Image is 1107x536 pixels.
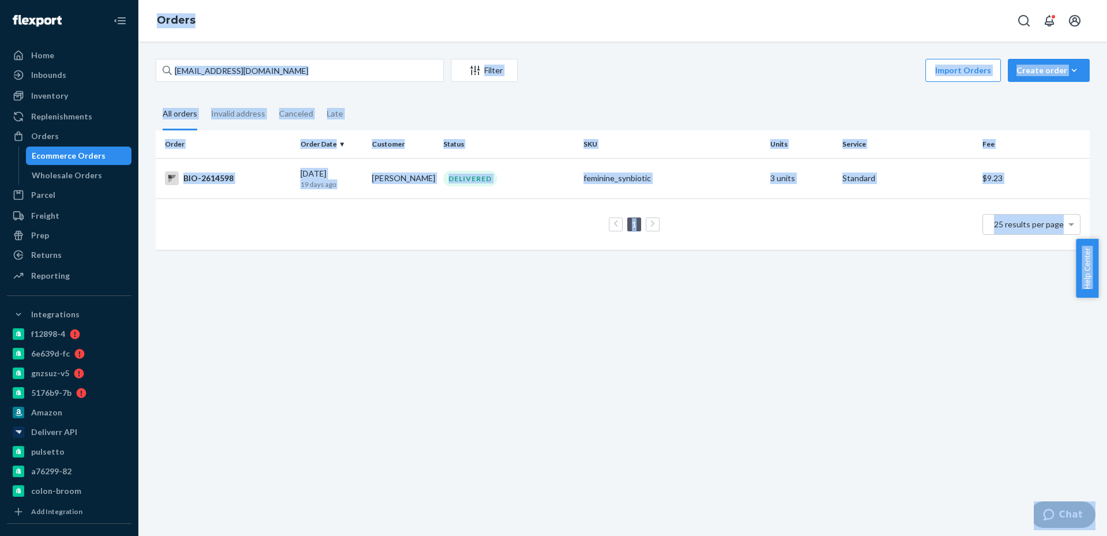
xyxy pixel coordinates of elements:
[1008,59,1090,82] button: Create order
[31,50,54,61] div: Home
[31,426,77,438] div: Deliverr API
[296,130,367,158] th: Order Date
[7,384,131,402] a: 5176b9-7b
[7,207,131,225] a: Freight
[439,130,579,158] th: Status
[7,66,131,84] a: Inbounds
[7,505,131,519] a: Add Integration
[1034,501,1095,530] iframe: Opens a widget where you can chat to one of our agents
[7,46,131,65] a: Home
[1016,65,1081,76] div: Create order
[31,69,66,81] div: Inbounds
[579,130,766,158] th: SKU
[31,130,59,142] div: Orders
[7,482,131,500] a: colon-broom
[31,111,92,122] div: Replenishments
[7,325,131,343] a: f12898-4
[31,446,65,458] div: pulsetto
[451,65,517,76] div: Filter
[157,14,195,27] a: Orders
[279,99,313,129] div: Canceled
[7,344,131,363] a: 6e639d-fc
[165,171,291,185] div: BIO-2614598
[26,166,132,185] a: Wholesale Orders
[7,443,131,461] a: pulsetto
[31,270,70,282] div: Reporting
[327,99,343,129] div: Late
[148,4,205,38] ol: breadcrumbs
[1038,9,1061,32] button: Open notifications
[300,168,363,189] div: [DATE]
[31,328,65,340] div: f12898-4
[630,219,639,229] a: Page 1 is your current page
[451,59,518,82] button: Filter
[300,179,363,189] p: 19 days ago
[7,186,131,204] a: Parcel
[7,462,131,481] a: a76299-82
[31,466,71,477] div: a76299-82
[31,507,82,516] div: Add Integration
[31,348,70,359] div: 6e639d-fc
[838,130,978,158] th: Service
[1012,9,1036,32] button: Open Search Box
[31,368,69,379] div: gnzsuz-v5
[7,127,131,145] a: Orders
[7,246,131,264] a: Returns
[994,219,1064,229] span: 25 results per page
[32,170,102,181] div: Wholesale Orders
[925,59,1001,82] button: Import Orders
[7,364,131,383] a: gnzsuz-v5
[31,230,49,241] div: Prep
[31,387,71,399] div: 5176b9-7b
[372,139,434,149] div: Customer
[7,87,131,105] a: Inventory
[31,90,68,102] div: Inventory
[842,173,973,184] p: Standard
[7,267,131,285] a: Reporting
[163,99,197,130] div: All orders
[31,485,81,497] div: colon-broom
[7,403,131,422] a: Amazon
[31,210,59,222] div: Freight
[583,173,761,184] div: feminine_synbiotic
[766,158,837,198] td: 3 units
[1076,239,1098,298] button: Help Center
[1063,9,1086,32] button: Open account menu
[32,150,106,162] div: Ecommerce Orders
[31,249,62,261] div: Returns
[211,99,265,129] div: Invalid address
[978,158,1090,198] td: $9.23
[26,147,132,165] a: Ecommerce Orders
[156,130,296,158] th: Order
[367,158,439,198] td: [PERSON_NAME]
[443,171,497,186] div: DELIVERED
[7,423,131,441] a: Deliverr API
[31,189,55,201] div: Parcel
[7,226,131,245] a: Prep
[7,107,131,126] a: Replenishments
[766,130,837,158] th: Units
[108,9,131,32] button: Close Navigation
[13,15,62,27] img: Flexport logo
[31,309,80,320] div: Integrations
[7,305,131,324] button: Integrations
[31,407,62,418] div: Amazon
[156,59,444,82] input: Search orders
[978,130,1090,158] th: Fee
